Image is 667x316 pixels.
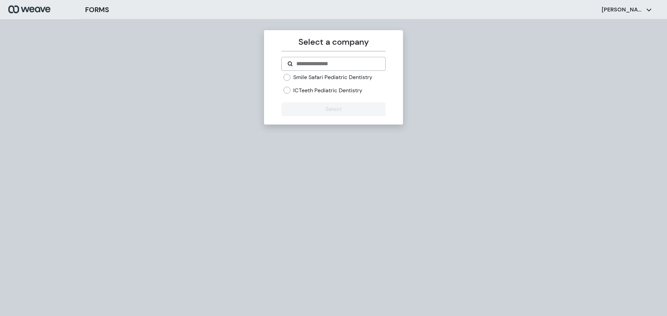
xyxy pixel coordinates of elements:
[281,102,385,116] button: Select
[296,60,379,68] input: Search
[602,6,643,14] p: [PERSON_NAME]
[293,74,372,81] label: Smile Safari Pediatric Dentistry
[281,36,385,48] p: Select a company
[85,5,109,15] h3: FORMS
[293,87,362,94] label: ICTeeth Pediatric Dentistry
